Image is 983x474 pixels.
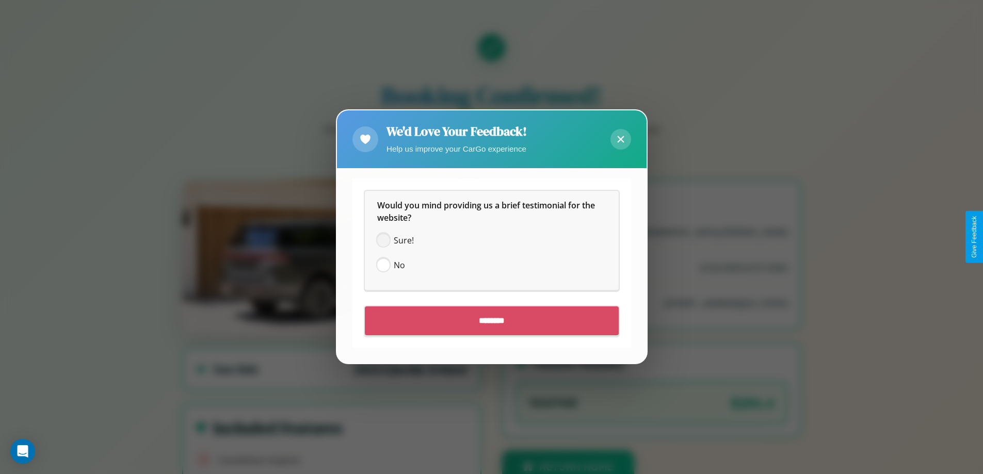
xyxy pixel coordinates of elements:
[386,123,527,140] h2: We'd Love Your Feedback!
[10,439,35,464] div: Open Intercom Messenger
[386,142,527,156] p: Help us improve your CarGo experience
[394,235,414,247] span: Sure!
[377,200,597,224] span: Would you mind providing us a brief testimonial for the website?
[394,259,405,272] span: No
[971,216,978,258] div: Give Feedback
